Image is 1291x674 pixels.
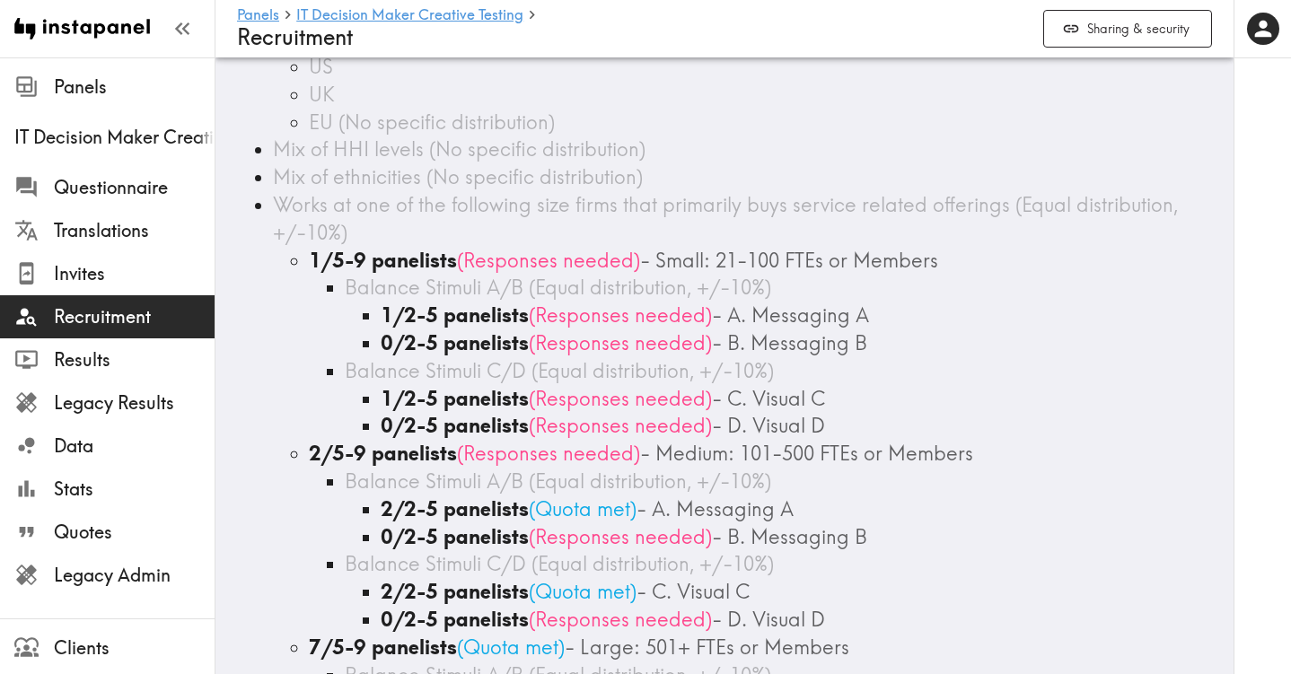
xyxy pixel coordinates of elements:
[54,477,215,502] span: Stats
[54,520,215,545] span: Quotes
[381,330,529,355] b: 0/2-5 panelists
[14,125,215,150] span: IT Decision Maker Creative Testing
[1043,10,1212,48] button: Sharing & security
[529,496,637,521] span: ( Quota met )
[54,433,215,459] span: Data
[309,635,457,660] b: 7/5-9 panelists
[381,496,529,521] b: 2/2-5 panelists
[345,275,771,300] span: Balance Stimuli A/B (Equal distribution, +/-10%)
[309,248,457,273] b: 1/5-9 panelists
[529,302,712,328] span: ( Responses needed )
[381,413,529,438] b: 0/2-5 panelists
[273,136,645,162] span: Mix of HHI levels (No specific distribution)
[54,304,215,329] span: Recruitment
[529,524,712,549] span: ( Responses needed )
[712,302,869,328] span: - A. Messaging A
[273,164,643,189] span: Mix of ethnicities (No specific distribution)
[381,302,529,328] b: 1/2-5 panelists
[640,441,973,466] span: - Medium: 101-500 FTEs or Members
[54,563,215,588] span: Legacy Admin
[345,551,774,576] span: Balance Stimuli C/D (Equal distribution, +/-10%)
[54,218,215,243] span: Translations
[457,441,640,466] span: ( Responses needed )
[381,386,529,411] b: 1/2-5 panelists
[309,109,555,135] span: EU (No specific distribution)
[712,524,867,549] span: - B. Messaging B
[529,607,712,632] span: ( Responses needed )
[565,635,849,660] span: - Large: 501+ FTEs or Members
[309,441,457,466] b: 2/5-9 panelists
[712,330,867,355] span: - B. Messaging B
[637,579,750,604] span: - C. Visual C
[457,635,565,660] span: ( Quota met )
[640,248,938,273] span: - Small: 21-100 FTEs or Members
[54,635,215,661] span: Clients
[381,579,529,604] b: 2/2-5 panelists
[296,7,523,24] a: IT Decision Maker Creative Testing
[529,330,712,355] span: ( Responses needed )
[529,579,637,604] span: ( Quota met )
[54,390,215,416] span: Legacy Results
[54,74,215,100] span: Panels
[54,175,215,200] span: Questionnaire
[345,468,771,494] span: Balance Stimuli A/B (Equal distribution, +/-10%)
[712,413,825,438] span: - D. Visual D
[345,358,774,383] span: Balance Stimuli C/D (Equal distribution, +/-10%)
[529,413,712,438] span: ( Responses needed )
[637,496,794,521] span: - A. Messaging A
[529,386,712,411] span: ( Responses needed )
[54,347,215,372] span: Results
[712,386,825,411] span: - C. Visual C
[237,24,1029,50] h4: Recruitment
[381,607,529,632] b: 0/2-5 panelists
[457,248,640,273] span: ( Responses needed )
[54,261,215,286] span: Invites
[309,54,333,79] span: US
[712,607,825,632] span: - D. Visual D
[237,7,279,24] a: Panels
[309,82,335,107] span: UK
[273,192,1178,245] span: Works at one of the following size firms that primarily buys service related offerings (Equal dis...
[381,524,529,549] b: 0/2-5 panelists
